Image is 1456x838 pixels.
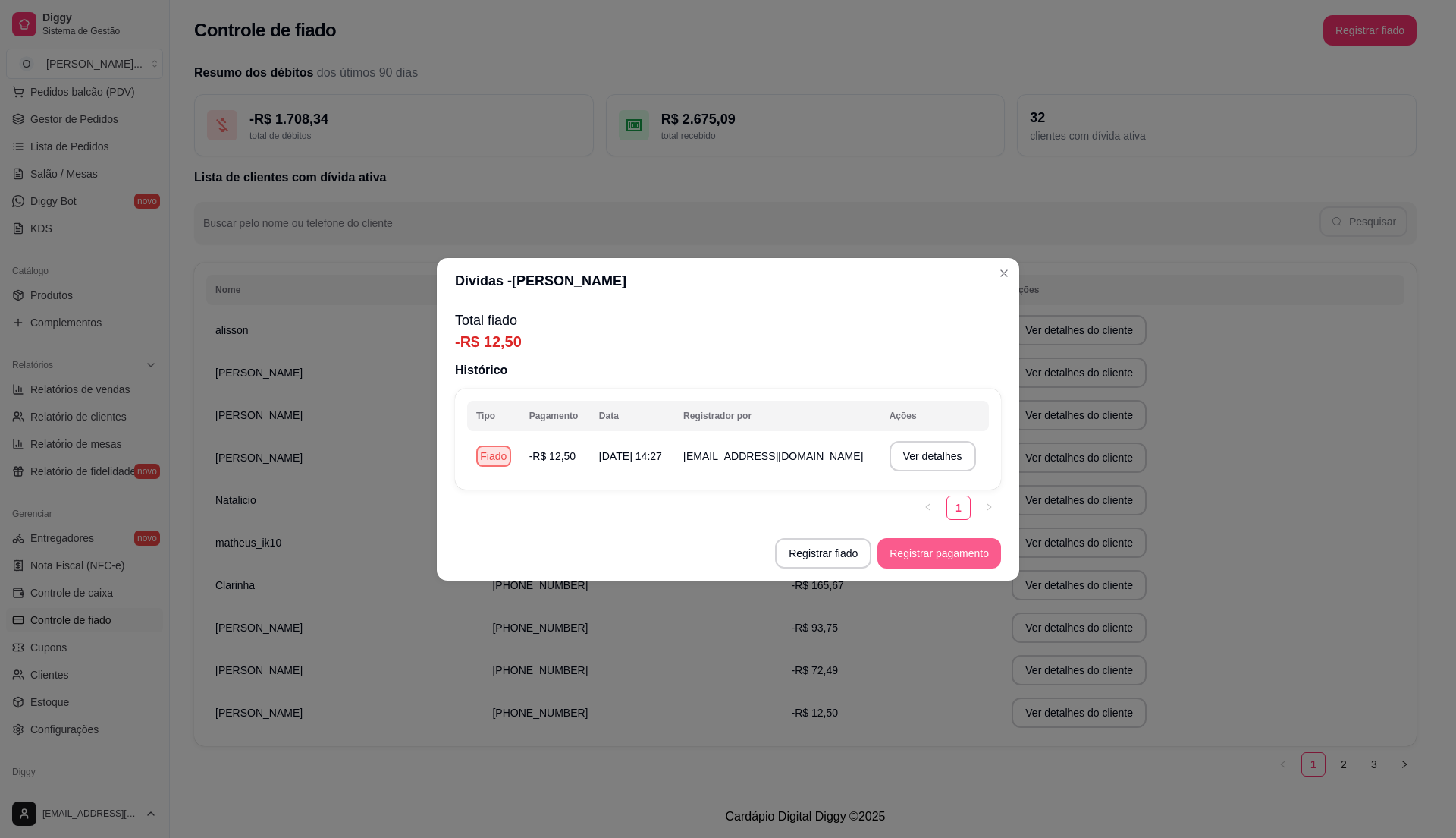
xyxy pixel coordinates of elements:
[476,446,511,467] div: Fiado
[984,502,993,512] span: right
[520,401,590,431] th: Pagamento
[455,361,1001,380] p: Histórico
[916,496,940,520] button: left
[455,310,1001,331] p: Total fiado
[916,496,940,520] li: Previous Page
[877,538,1001,569] button: Registrar pagamento
[890,441,976,471] button: Ver detalhes
[880,401,989,431] th: Ações
[977,496,1001,520] li: Next Page
[946,496,971,520] li: 1
[683,450,863,462] span: [EMAIL_ADDRESS][DOMAIN_NAME]
[455,331,1001,352] p: -R$ 12,50
[775,538,871,569] button: Registrar fiado
[590,401,674,431] th: Data
[992,261,1016,285] button: Close
[947,496,970,519] a: 1
[437,258,1019,304] header: Dívidas - [PERSON_NAME]
[674,401,880,431] th: Registrador por
[520,435,590,477] td: -R$ 12,50
[467,401,520,431] th: Tipo
[599,450,662,462] span: [DATE] 14:27
[924,502,933,512] span: left
[977,496,1001,520] button: right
